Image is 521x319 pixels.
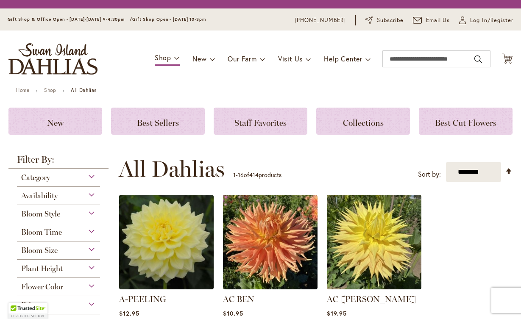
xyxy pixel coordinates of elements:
a: AC BEN [223,283,318,291]
img: AC BEN [223,195,318,289]
span: Log In/Register [470,16,513,25]
a: Shop [44,87,56,93]
span: Help Center [324,54,362,63]
span: Collections [343,118,384,128]
span: New [47,118,64,128]
span: New [192,54,206,63]
a: Subscribe [365,16,404,25]
a: AC Jeri [327,283,421,291]
iframe: Launch Accessibility Center [6,289,30,313]
a: Best Sellers [111,108,205,135]
span: Visit Us [278,54,303,63]
img: AC Jeri [327,195,421,289]
a: AC [PERSON_NAME] [327,294,416,304]
span: $12.95 [119,309,139,317]
span: Best Sellers [137,118,179,128]
span: Gift Shop Open - [DATE] 10-3pm [132,17,206,22]
strong: Filter By: [8,155,109,169]
strong: All Dahlias [71,87,97,93]
span: Bloom Size [21,246,58,255]
a: A-Peeling [119,283,214,291]
span: Plant Height [21,264,63,273]
a: Staff Favorites [214,108,307,135]
a: Email Us [413,16,450,25]
span: Subscribe [377,16,404,25]
span: Our Farm [228,54,256,63]
a: A-PEELING [119,294,166,304]
span: All Dahlias [119,156,225,182]
span: $19.95 [327,309,347,317]
span: Staff Favorites [234,118,287,128]
button: Search [474,53,482,66]
span: $10.95 [223,309,243,317]
span: Best Cut Flowers [435,118,496,128]
a: Best Cut Flowers [419,108,513,135]
a: Home [16,87,29,93]
a: Collections [316,108,410,135]
span: 414 [249,171,259,179]
a: [PHONE_NUMBER] [295,16,346,25]
a: AC BEN [223,294,254,304]
span: Bloom Style [21,209,60,219]
span: Bloom Time [21,227,62,237]
label: Sort by: [418,166,441,182]
img: A-Peeling [119,195,214,289]
span: Email Us [426,16,450,25]
span: Shop [155,53,171,62]
span: Flower Color [21,282,63,291]
span: Availability [21,191,58,200]
a: Log In/Register [459,16,513,25]
a: store logo [8,43,98,75]
p: - of products [233,168,281,182]
span: 16 [238,171,244,179]
span: 1 [233,171,236,179]
span: Gift Shop & Office Open - [DATE]-[DATE] 9-4:30pm / [8,17,132,22]
span: Category [21,173,50,182]
a: New [8,108,102,135]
